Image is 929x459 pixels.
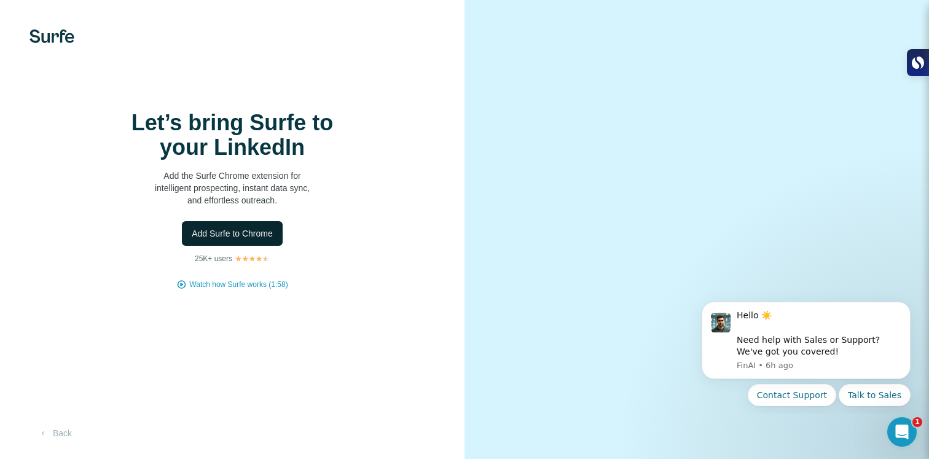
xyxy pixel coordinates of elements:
[195,253,232,264] p: 25K+ users
[235,255,270,262] img: Rating Stars
[192,227,273,240] span: Add Surfe to Chrome
[887,417,917,447] iframe: Intercom live chat
[683,291,929,414] iframe: Intercom notifications message
[189,279,288,290] button: Watch how Surfe works (1:58)
[109,170,355,206] p: Add the Surfe Chrome extension for intelligent prospecting, instant data sync, and effortless out...
[29,29,74,43] img: Surfe's logo
[182,221,283,246] button: Add Surfe to Chrome
[29,422,80,444] button: Back
[912,417,922,427] span: 1
[109,111,355,160] h1: Let’s bring Surfe to your LinkedIn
